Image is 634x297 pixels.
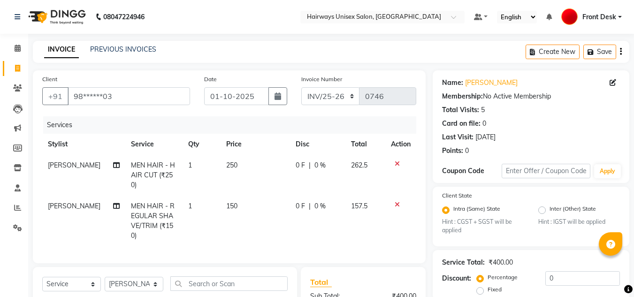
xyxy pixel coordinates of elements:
[48,161,100,169] span: [PERSON_NAME]
[442,274,471,283] div: Discount:
[125,134,183,155] th: Service
[48,202,100,210] span: [PERSON_NAME]
[594,164,621,178] button: Apply
[351,161,367,169] span: 262.5
[488,273,518,282] label: Percentage
[475,132,496,142] div: [DATE]
[309,201,311,211] span: |
[526,45,580,59] button: Create New
[502,164,590,178] input: Enter Offer / Coupon Code
[442,78,463,88] div: Name:
[442,191,472,200] label: Client State
[453,205,500,216] label: Intra (Same) State
[131,161,175,189] span: MEN HAIR - HAIR CUT (₹250)
[42,134,125,155] th: Stylist
[314,201,326,211] span: 0 %
[561,8,578,25] img: Front Desk
[481,105,485,115] div: 5
[482,119,486,129] div: 0
[24,4,88,30] img: logo
[188,202,192,210] span: 1
[345,134,385,155] th: Total
[204,75,217,84] label: Date
[442,91,483,101] div: Membership:
[583,45,616,59] button: Save
[103,4,145,30] b: 08047224946
[309,160,311,170] span: |
[442,119,481,129] div: Card on file:
[44,41,79,58] a: INVOICE
[465,146,469,156] div: 0
[90,45,156,53] a: PREVIOUS INVOICES
[301,75,342,84] label: Invoice Number
[43,116,423,134] div: Services
[188,161,192,169] span: 1
[442,166,501,176] div: Coupon Code
[442,105,479,115] div: Total Visits:
[42,75,57,84] label: Client
[595,259,625,288] iframe: chat widget
[296,160,305,170] span: 0 F
[442,91,620,101] div: No Active Membership
[221,134,290,155] th: Price
[550,205,596,216] label: Inter (Other) State
[488,285,502,294] label: Fixed
[310,277,332,287] span: Total
[465,78,518,88] a: [PERSON_NAME]
[442,218,524,235] small: Hint : CGST + SGST will be applied
[68,87,190,105] input: Search by Name/Mobile/Email/Code
[183,134,221,155] th: Qty
[296,201,305,211] span: 0 F
[42,87,69,105] button: +91
[442,146,463,156] div: Points:
[582,12,616,22] span: Front Desk
[538,218,620,226] small: Hint : IGST will be applied
[314,160,326,170] span: 0 %
[442,132,474,142] div: Last Visit:
[226,161,237,169] span: 250
[489,258,513,267] div: ₹400.00
[442,258,485,267] div: Service Total:
[226,202,237,210] span: 150
[170,276,288,291] input: Search or Scan
[131,202,175,240] span: MEN HAIR - REGULAR SHAVE/TRIM (₹150)
[351,202,367,210] span: 157.5
[290,134,346,155] th: Disc
[385,134,416,155] th: Action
